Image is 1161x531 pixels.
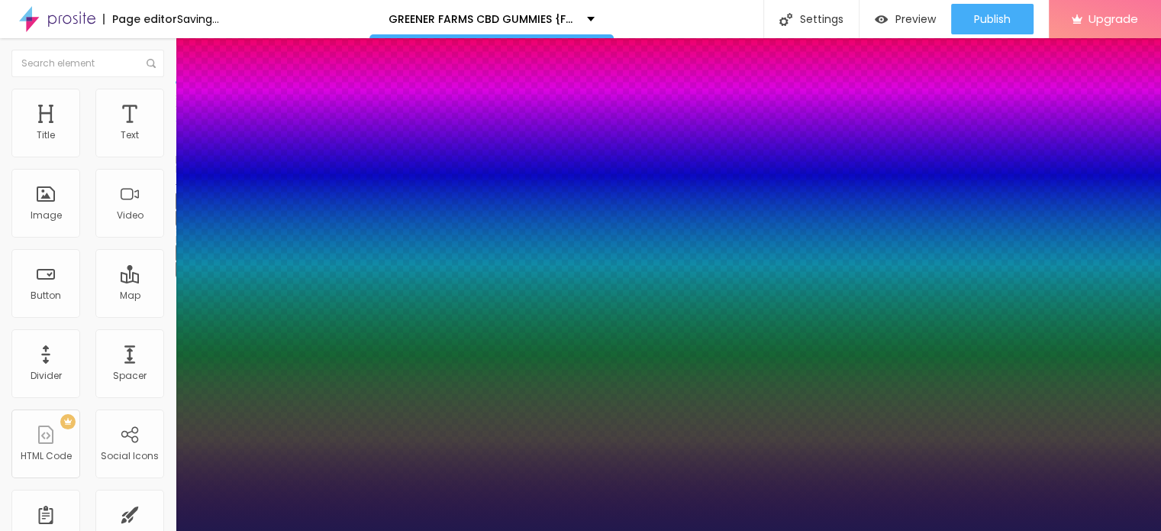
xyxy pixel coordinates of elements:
span: Preview [895,13,936,25]
div: Spacer [113,371,147,381]
img: Icone [779,13,792,26]
div: Divider [31,371,62,381]
div: Page editor [103,14,177,24]
img: view-1.svg [875,13,888,26]
img: Icone [147,59,156,68]
div: Social Icons [101,451,159,461]
div: HTML Code [21,451,72,461]
div: Map [120,290,140,301]
span: Upgrade [1088,12,1138,25]
div: Text [121,130,139,141]
p: GREENER FARMS CBD GUMMIES {Feedback from Real CusTomer} Must Read Before Buying! [389,14,576,24]
div: Saving... [177,14,219,24]
button: Publish [951,4,1034,34]
button: Preview [859,4,951,34]
div: Title [37,130,55,141]
div: Button [31,290,61,301]
input: Search element [11,50,164,77]
div: Video [117,210,144,221]
span: Publish [974,13,1011,25]
div: Image [31,210,62,221]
